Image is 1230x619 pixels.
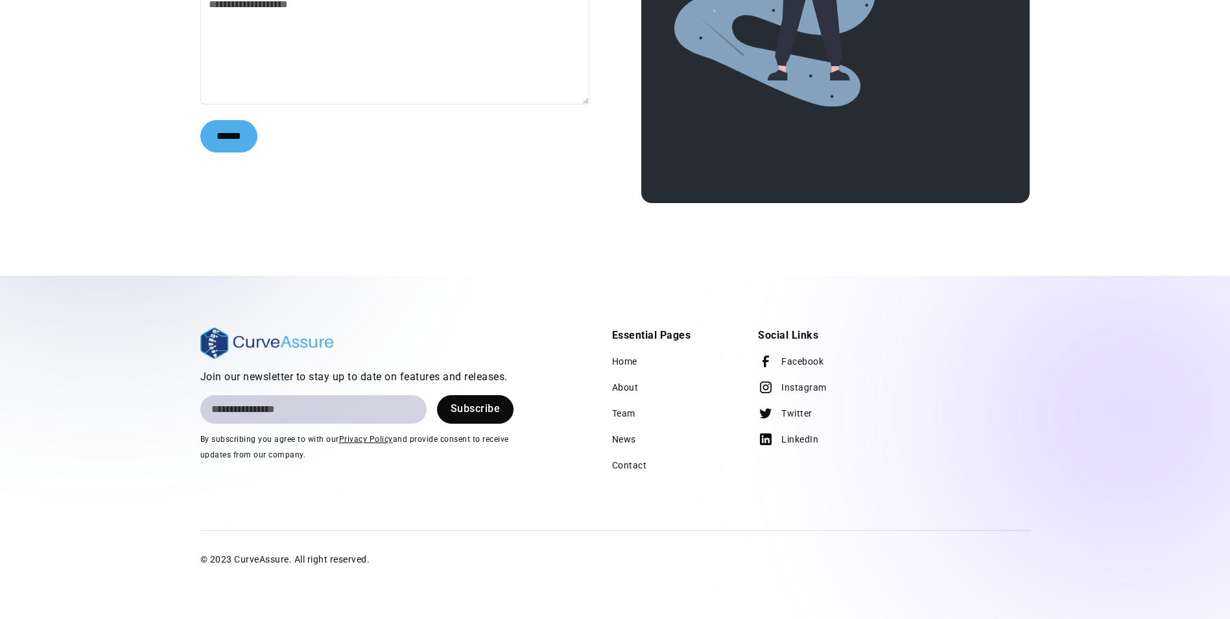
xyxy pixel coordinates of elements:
a: Team [612,400,635,426]
a: News [612,426,636,452]
div: Twitter [781,406,812,421]
div: Join our newsletter to stay up to date on features and releases. [200,369,514,385]
div: Social Links [758,328,818,343]
a: Twitter [758,400,812,426]
a: LinkedIn [758,426,818,452]
a: About [612,374,639,400]
form: Email Form [200,395,514,424]
a: Privacy Policy [339,435,393,444]
a: Home [612,348,637,374]
a: Subscribe [437,395,514,424]
div: LinkedIn [781,431,818,447]
div: Instagram [781,380,827,395]
a: Facebook [758,348,823,374]
div: © 2023 CurveAssure. All right reserved. [200,552,370,567]
div: By subscribing you agree to with our and provide consent to receive updates from our company. [200,431,514,463]
div: Essential Pages [612,328,691,343]
div: Facebook [781,354,823,369]
a: Instagram [758,374,827,400]
a: Contact [612,452,647,478]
